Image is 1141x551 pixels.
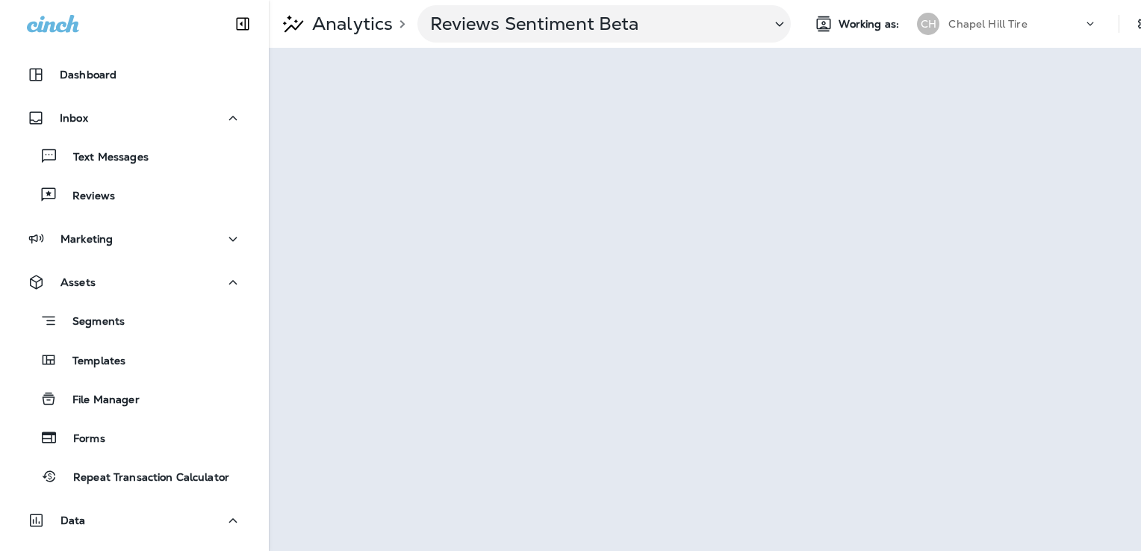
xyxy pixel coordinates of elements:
[58,432,105,446] p: Forms
[948,18,1027,30] p: Chapel Hill Tire
[15,140,254,172] button: Text Messages
[58,471,229,485] p: Repeat Transaction Calculator
[917,13,939,35] div: CH
[60,514,86,526] p: Data
[15,267,254,297] button: Assets
[430,13,759,35] p: Reviews Sentiment Beta
[15,461,254,492] button: Repeat Transaction Calculator
[15,103,254,133] button: Inbox
[15,383,254,414] button: File Manager
[15,224,254,254] button: Marketing
[58,151,149,165] p: Text Messages
[60,112,88,124] p: Inbox
[60,233,113,245] p: Marketing
[839,18,902,31] span: Working as:
[60,69,116,81] p: Dashboard
[57,190,115,204] p: Reviews
[15,344,254,376] button: Templates
[57,355,125,369] p: Templates
[222,9,264,39] button: Collapse Sidebar
[57,393,140,408] p: File Manager
[15,179,254,211] button: Reviews
[306,13,393,35] p: Analytics
[15,505,254,535] button: Data
[15,60,254,90] button: Dashboard
[393,18,405,30] p: >
[60,276,96,288] p: Assets
[57,315,125,330] p: Segments
[15,422,254,453] button: Forms
[15,305,254,337] button: Segments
